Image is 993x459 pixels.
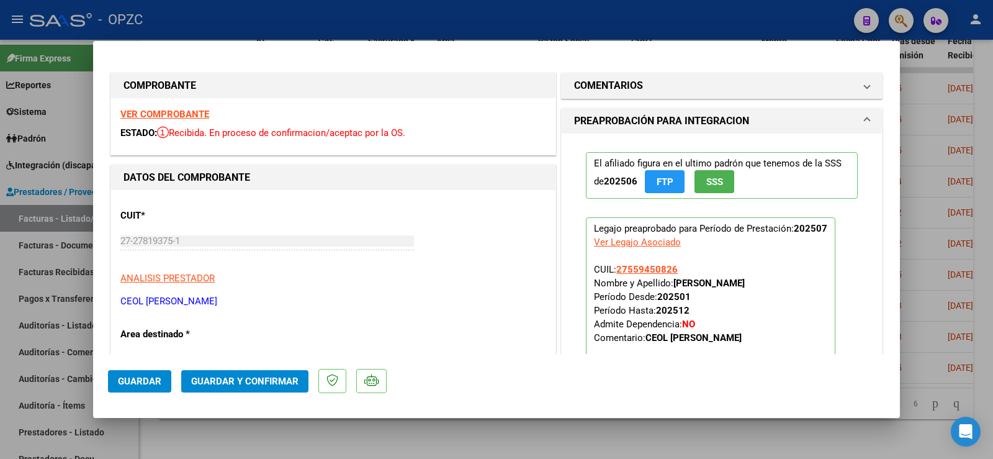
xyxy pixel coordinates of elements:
[594,332,742,343] span: Comentario:
[118,376,161,387] span: Guardar
[120,354,167,365] span: Integración
[574,114,749,129] h1: PREAPROBACIÓN PARA INTEGRACION
[191,376,299,387] span: Guardar y Confirmar
[594,235,681,249] div: Ver Legajo Asociado
[951,417,981,447] div: Open Intercom Messenger
[657,291,691,302] strong: 202501
[657,176,673,188] span: FTP
[645,332,742,343] strong: CEOL [PERSON_NAME]
[108,370,171,393] button: Guardar
[604,176,637,187] strong: 202506
[120,209,248,223] p: CUIT
[124,171,250,183] strong: DATOS DEL COMPROBANTE
[645,170,685,193] button: FTP
[120,294,546,309] p: CEOL [PERSON_NAME]
[120,273,215,284] span: ANALISIS PRESTADOR
[181,370,308,393] button: Guardar y Confirmar
[694,170,734,193] button: SSS
[673,278,745,289] strong: [PERSON_NAME]
[594,264,745,343] span: CUIL: Nombre y Apellido: Período Desde: Período Hasta: Admite Dependencia:
[562,109,882,134] mat-expansion-panel-header: PREAPROBACIÓN PARA INTEGRACION
[157,127,405,139] span: Recibida. En proceso de confirmacion/aceptac por la OS.
[120,327,248,342] p: Area destinado *
[616,264,678,275] span: 27559450826
[794,223,827,234] strong: 202507
[124,80,196,91] strong: COMPROBANTE
[562,134,882,411] div: PREAPROBACIÓN PARA INTEGRACION
[656,305,690,316] strong: 202512
[586,152,858,199] p: El afiliado figura en el ultimo padrón que tenemos de la SSS de
[682,319,695,330] strong: NO
[574,78,643,93] h1: COMENTARIOS
[562,73,882,98] mat-expansion-panel-header: COMENTARIOS
[120,109,209,120] a: VER COMPROBANTE
[120,127,157,139] span: ESTADO:
[586,217,835,383] p: Legajo preaprobado para Período de Prestación:
[706,176,723,188] span: SSS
